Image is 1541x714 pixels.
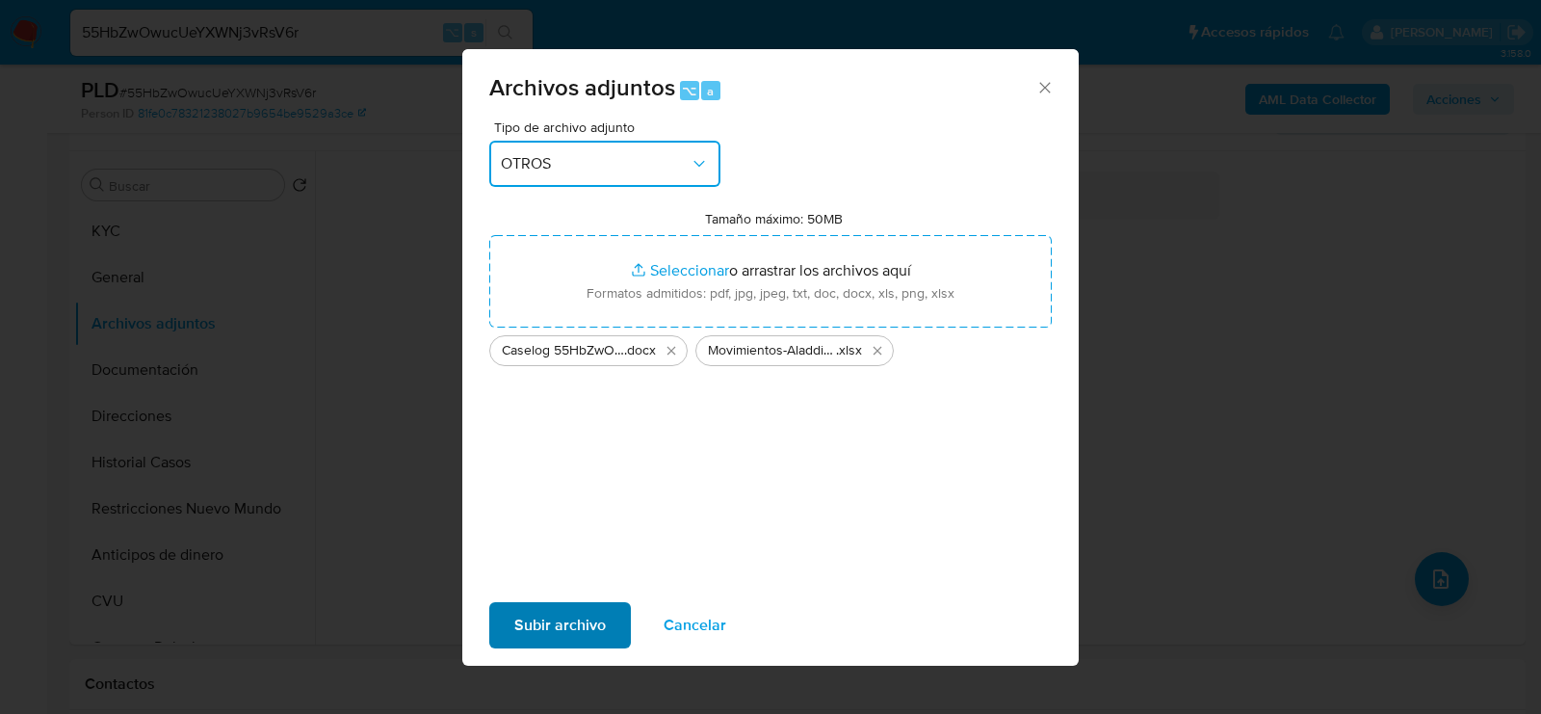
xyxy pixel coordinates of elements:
span: Tipo de archivo adjunto [494,120,725,134]
span: ⌥ [682,82,696,100]
button: OTROS [489,141,720,187]
button: Eliminar Movimientos-Aladdin-v10_2.xlsx [866,339,889,362]
span: OTROS [501,154,690,173]
span: Caselog 55HbZwOwucUeYXWNj3vRsV6r_2025_08_19_06_59_57 [502,341,624,360]
ul: Archivos seleccionados [489,328,1052,366]
span: Cancelar [664,604,726,647]
span: .xlsx [836,341,862,360]
button: Subir archivo [489,602,631,648]
span: a [707,82,714,100]
label: Tamaño máximo: 50MB [705,210,843,227]
button: Eliminar Caselog 55HbZwOwucUeYXWNj3vRsV6r_2025_08_19_06_59_57.docx [660,339,683,362]
span: Movimientos-Aladdin-v10_2 [708,341,836,360]
span: Archivos adjuntos [489,70,675,104]
span: .docx [624,341,656,360]
button: Cerrar [1035,78,1053,95]
span: Subir archivo [514,604,606,647]
button: Cancelar [639,602,751,648]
